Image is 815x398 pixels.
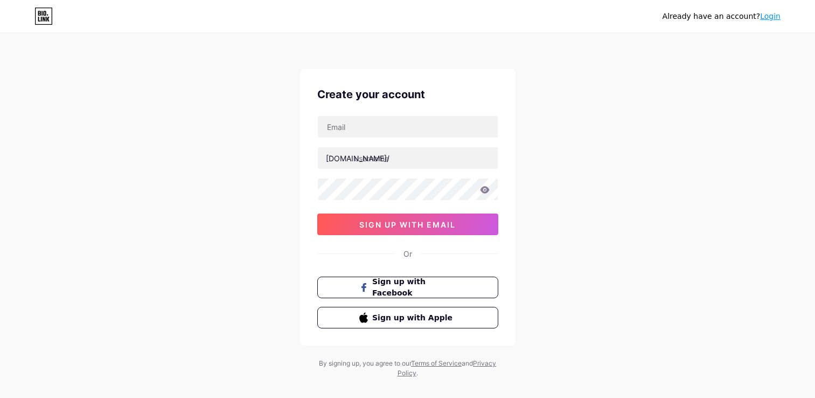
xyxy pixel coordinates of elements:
div: Already have an account? [663,11,781,22]
button: Sign up with Facebook [317,277,498,298]
a: Terms of Service [411,359,462,367]
button: sign up with email [317,214,498,235]
div: [DOMAIN_NAME]/ [326,153,389,164]
span: Sign up with Apple [372,312,456,324]
div: Create your account [317,86,498,102]
div: Or [403,248,412,259]
a: Login [760,12,781,20]
button: Sign up with Apple [317,307,498,328]
span: Sign up with Facebook [372,276,456,299]
div: By signing up, you agree to our and . [316,359,499,378]
input: Email [318,116,498,138]
span: sign up with email [359,220,456,229]
input: username [318,147,498,169]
